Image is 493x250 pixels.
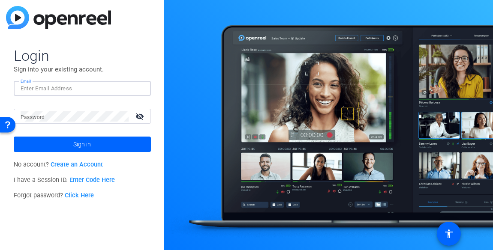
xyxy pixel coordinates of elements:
[21,114,45,120] mat-label: Password
[14,47,151,65] span: Login
[69,176,115,184] a: Enter Code Here
[444,229,454,239] mat-icon: accessibility
[73,134,91,155] span: Sign in
[14,192,94,199] span: Forgot password?
[14,137,151,152] button: Sign in
[6,6,111,29] img: blue-gradient.svg
[51,161,103,168] a: Create an Account
[14,176,115,184] span: I have a Session ID.
[21,79,31,83] mat-label: Email
[21,83,144,94] input: Enter Email Address
[14,65,151,74] p: Sign into your existing account.
[130,110,151,122] mat-icon: visibility_off
[65,192,94,199] a: Click Here
[14,161,103,168] span: No account?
